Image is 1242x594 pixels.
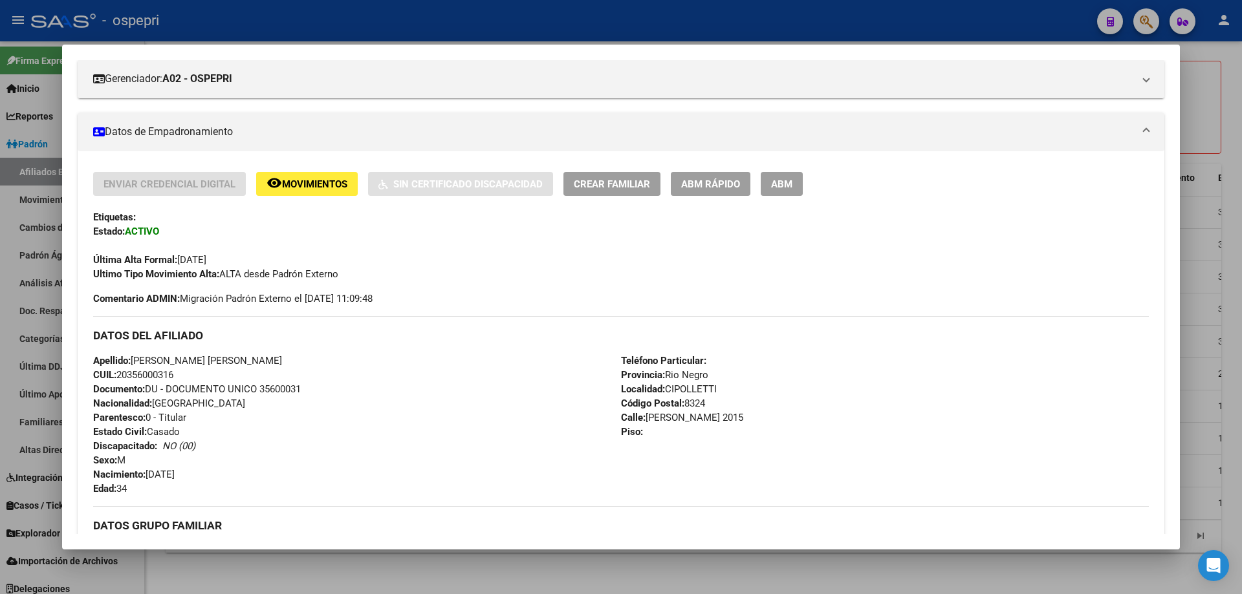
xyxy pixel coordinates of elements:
span: Enviar Credencial Digital [103,178,235,190]
mat-panel-title: Gerenciador: [93,71,1133,87]
mat-expansion-panel-header: Datos de Empadronamiento [78,112,1164,151]
strong: Documento: [93,383,145,395]
strong: Comentario ADMIN: [93,293,180,304]
h3: DATOS DEL AFILIADO [93,328,1149,343]
strong: CUIL: [93,369,116,381]
span: [PERSON_NAME] [PERSON_NAME] [93,355,282,366]
strong: Localidad: [621,383,665,395]
strong: Código Postal: [621,398,684,409]
span: Movimientos [282,178,347,190]
span: Crear Familiar [574,178,650,190]
strong: Nacimiento: [93,469,146,480]
i: NO (00) [162,440,195,452]
span: ALTA desde Padrón Externo [93,268,338,280]
strong: Parentesco: [93,412,146,423]
span: [DATE] [93,469,175,480]
strong: Provincia: [621,369,665,381]
button: ABM Rápido [671,172,750,196]
button: Sin Certificado Discapacidad [368,172,553,196]
span: Casado [93,426,180,438]
strong: Estado Civil: [93,426,147,438]
span: Rio Negro [621,369,708,381]
span: ABM Rápido [681,178,740,190]
strong: Etiquetas: [93,211,136,223]
mat-panel-title: Datos de Empadronamiento [93,124,1133,140]
span: Migración Padrón Externo el [DATE] 11:09:48 [93,292,373,306]
button: ABM [761,172,803,196]
button: Movimientos [256,172,358,196]
strong: A02 - OSPEPRI [162,71,232,87]
strong: Última Alta Formal: [93,254,177,266]
span: ABM [771,178,792,190]
span: DU - DOCUMENTO UNICO 35600031 [93,383,301,395]
strong: Nacionalidad: [93,398,152,409]
strong: Estado: [93,226,125,237]
strong: Sexo: [93,454,117,466]
span: 0 - Titular [93,412,186,423]
h3: DATOS GRUPO FAMILIAR [93,518,1149,533]
strong: Piso: [621,426,643,438]
strong: Discapacitado: [93,440,157,452]
span: 8324 [621,398,705,409]
span: [DATE] [93,254,206,266]
span: 34 [93,483,127,494]
span: M [93,454,125,466]
span: CIPOLLETTI [621,383,717,395]
strong: Apellido: [93,355,131,366]
button: Enviar Credencial Digital [93,172,246,196]
strong: Calle: [621,412,646,423]
div: Open Intercom Messenger [1198,550,1229,581]
mat-icon: remove_red_eye [267,175,282,191]
mat-expansion-panel-header: Gerenciador:A02 - OSPEPRI [78,59,1164,98]
span: 20356000316 [93,369,173,381]
strong: Ultimo Tipo Movimiento Alta: [93,268,219,280]
button: Crear Familiar [563,172,660,196]
strong: Teléfono Particular: [621,355,706,366]
span: [PERSON_NAME] 2015 [621,412,743,423]
span: Sin Certificado Discapacidad [393,178,543,190]
span: [GEOGRAPHIC_DATA] [93,398,245,409]
strong: Edad: [93,483,116,494]
strong: ACTIVO [125,226,159,237]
